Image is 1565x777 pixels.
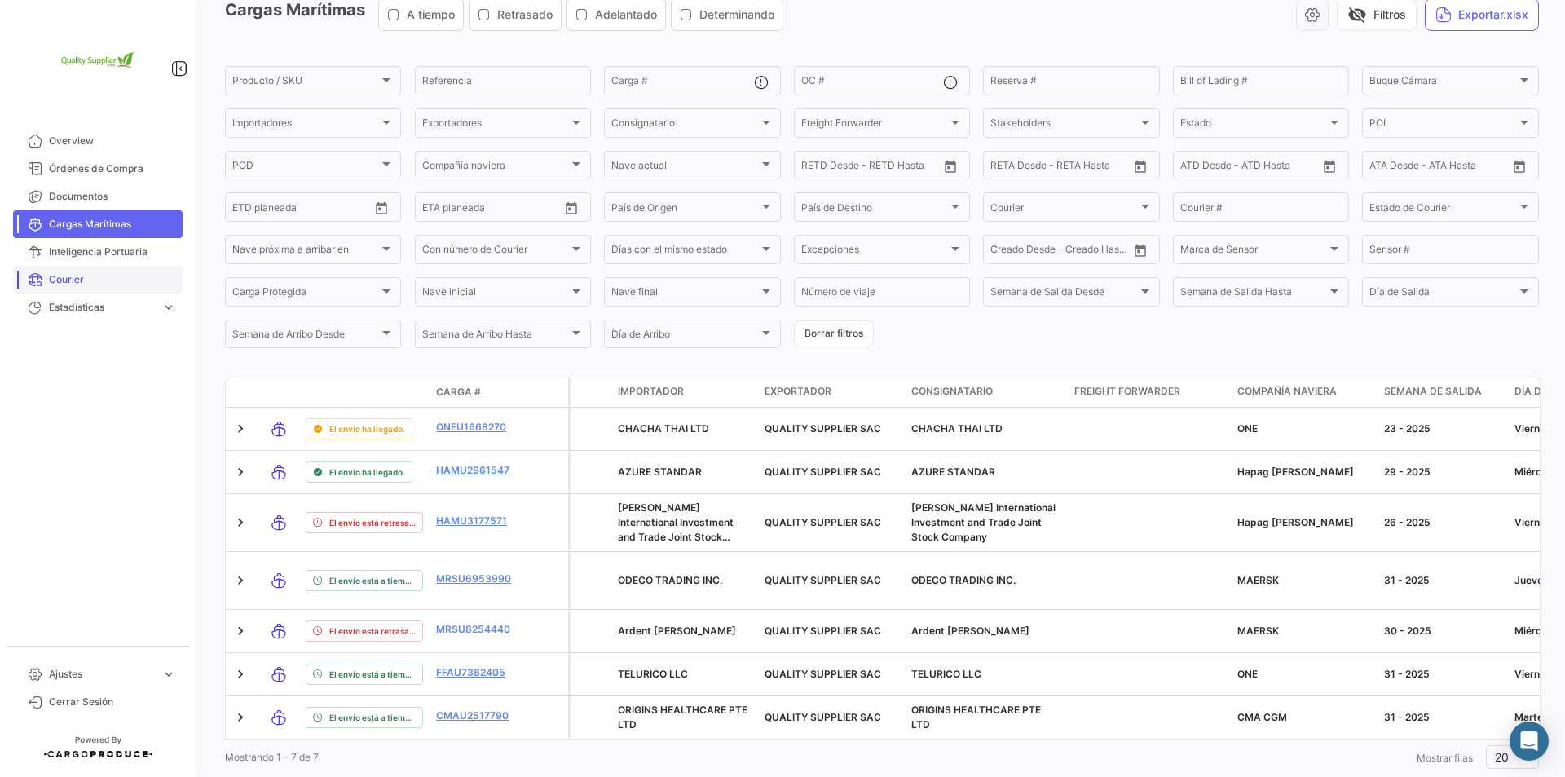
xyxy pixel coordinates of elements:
[497,7,553,23] span: Retrasado
[232,204,262,215] input: Desde
[801,162,831,174] input: Desde
[13,155,183,183] a: Órdenes de Compra
[1180,162,1232,174] input: ATD Desde
[765,668,881,680] span: QUALITY SUPPLIER SAC
[611,377,758,407] datatable-header-cell: Importador
[232,289,379,300] span: Carga Protegida
[765,516,881,528] span: QUALITY SUPPLIER SAC
[1369,120,1516,131] span: POL
[232,120,379,131] span: Importadores
[329,516,416,529] span: El envío está retrasado.
[1369,204,1516,215] span: Estado de Courier
[436,665,521,680] a: FFAU7362405
[1369,289,1516,300] span: Día de Salida
[1031,162,1096,174] input: Hasta
[1384,422,1501,436] div: 23 - 2025
[1062,246,1127,258] input: Creado Hasta
[1384,515,1501,530] div: 26 - 2025
[436,622,521,637] a: MRSU8254440
[611,246,758,258] span: Días con el mismo estado
[49,217,176,232] span: Cargas Marítimas
[49,272,176,287] span: Courier
[13,266,183,294] a: Courier
[1384,624,1501,638] div: 30 - 2025
[57,20,139,101] img: 2e1e32d8-98e2-4bbc-880e-a7f20153c351.png
[1384,710,1501,725] div: 31 - 2025
[1431,162,1496,174] input: ATA Hasta
[161,300,176,315] span: expand_more
[911,422,1003,435] span: CHACHA THAI LTD
[1128,154,1153,179] button: Open calendar
[1378,377,1508,407] datatable-header-cell: Semana de Salida
[49,245,176,259] span: Inteligencia Portuaria
[1237,711,1287,723] span: CMA CGM
[232,246,379,258] span: Nave próxima a arribar en
[611,162,758,174] span: Nave actual
[765,574,881,586] span: QUALITY SUPPLIER SAC
[794,320,874,347] button: Borrar filtros
[49,667,155,682] span: Ajustes
[1347,5,1367,24] span: visibility_off
[1237,466,1354,478] span: Hapag Lloyd
[422,204,452,215] input: Desde
[618,625,736,637] span: Ardent Mills
[430,378,527,406] datatable-header-cell: Carga #
[1074,384,1180,399] span: Freight Forwarder
[1384,384,1482,399] span: Semana de Salida
[801,120,948,131] span: Freight Forwarder
[49,300,155,315] span: Estadísticas
[1317,154,1342,179] button: Open calendar
[801,204,948,215] span: País de Destino
[369,196,394,220] button: Open calendar
[1237,516,1354,528] span: Hapag Lloyd
[990,289,1137,300] span: Semana de Salida Desde
[1369,162,1419,174] input: ATA Desde
[436,514,521,528] a: HAMU3177571
[49,695,176,709] span: Cerrar Sesión
[407,7,455,23] span: A tiempo
[1180,120,1327,131] span: Estado
[938,154,963,179] button: Open calendar
[765,384,831,399] span: Exportador
[13,127,183,155] a: Overview
[618,704,747,731] span: ORIGINS HEALTHCARE PTE LTD
[611,331,758,342] span: Día de Arribo
[422,120,569,131] span: Exportadores
[1231,377,1378,407] datatable-header-cell: Compañía naviera
[422,331,569,342] span: Semana de Arribo Hasta
[1384,465,1501,479] div: 29 - 2025
[1237,422,1258,435] span: ONE
[422,246,569,258] span: Con número de Courier
[225,751,319,763] span: Mostrando 1 - 7 de 7
[436,463,521,478] a: HAMU2961547
[232,666,249,682] a: Expand/Collapse Row
[463,204,528,215] input: Hasta
[1237,668,1258,680] span: ONE
[758,377,905,407] datatable-header-cell: Exportador
[49,189,176,204] span: Documentos
[329,466,405,479] span: El envío ha llegado.
[990,204,1137,215] span: Courier
[765,466,881,478] span: QUALITY SUPPLIER SAC
[13,183,183,210] a: Documentos
[559,196,584,220] button: Open calendar
[1128,238,1153,263] button: Open calendar
[329,574,416,587] span: El envío está a tiempo.
[1417,752,1473,764] span: Mostrar filas
[765,625,881,637] span: QUALITY SUPPLIER SAC
[299,386,430,399] datatable-header-cell: Estado de Envio
[49,161,176,176] span: Órdenes de Compra
[611,289,758,300] span: Nave final
[618,466,702,478] span: AZURE STANDAR
[232,77,379,89] span: Producto / SKU
[1237,574,1279,586] span: MAERSK
[990,120,1137,131] span: Stakeholders
[1495,750,1509,764] span: 20
[765,422,881,435] span: QUALITY SUPPLIER SAC
[911,704,1041,731] span: ORIGINS HEALTHCARE PTE LTD
[232,514,249,531] a: Expand/Collapse Row
[1384,667,1501,682] div: 31 - 2025
[232,331,379,342] span: Semana de Arribo Desde
[1068,377,1231,407] datatable-header-cell: Freight Forwarder
[258,386,299,399] datatable-header-cell: Modo de Transporte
